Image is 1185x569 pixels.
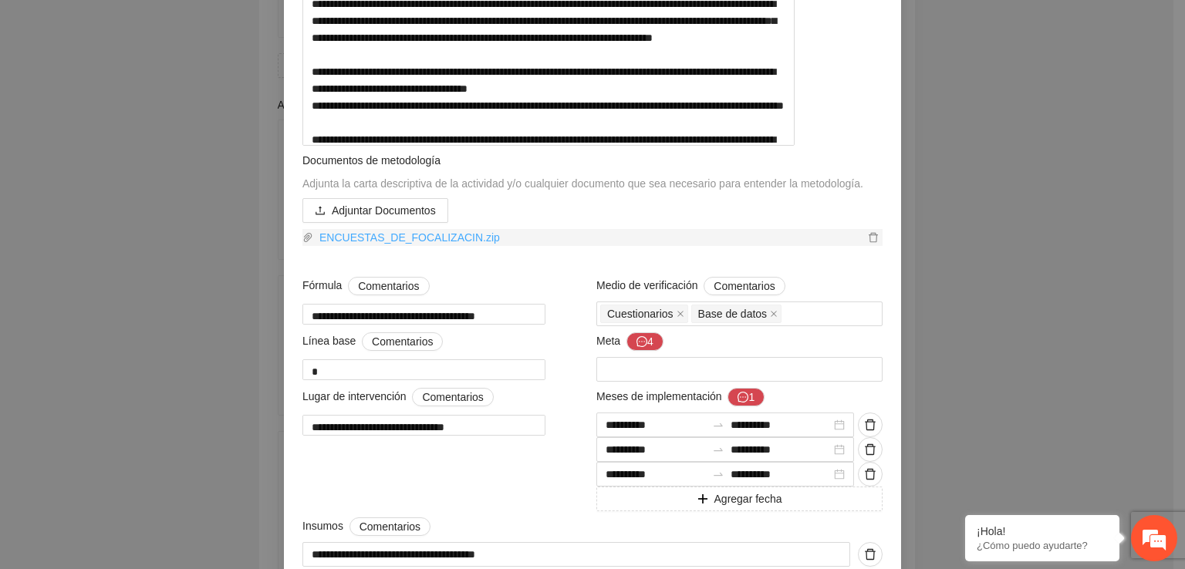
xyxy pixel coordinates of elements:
[422,389,483,406] span: Comentarios
[596,487,883,511] button: plusAgregar fecha
[348,277,429,295] button: Fórmula
[332,202,436,219] span: Adjuntar Documentos
[302,277,430,295] span: Fórmula
[714,490,782,507] span: Agregar fecha
[8,393,294,447] textarea: Escriba su mensaje y pulse “Intro”
[738,392,748,404] span: message
[302,198,448,223] button: uploadAdjuntar Documentos
[977,540,1108,551] p: ¿Cómo puedo ayudarte?
[600,305,688,323] span: Cuestionarios
[858,462,883,487] button: delete
[704,277,785,295] button: Medio de verificación
[712,468,724,480] span: swap-right
[859,419,882,431] span: delete
[712,443,724,456] span: swap-right
[302,177,863,190] span: Adjunta la carta descriptiva de la actividad y/o cualquier documento que sea necesario para enten...
[691,305,782,323] span: Base de datos
[315,205,326,217] span: upload
[302,332,443,351] span: Línea base
[372,333,433,350] span: Comentarios
[859,548,882,561] span: delete
[697,493,708,506] span: plus
[302,204,448,217] span: uploadAdjuntar Documentos
[858,542,883,567] button: delete
[302,517,430,536] span: Insumos
[865,232,882,243] span: delete
[859,468,882,480] span: delete
[607,305,674,322] span: Cuestionarios
[412,388,493,406] button: Lugar de intervención
[677,310,684,318] span: close
[698,305,768,322] span: Base de datos
[712,468,724,480] span: to
[349,517,430,536] button: Insumos
[302,154,441,167] span: Documentos de metodología
[313,229,864,246] a: ENCUESTAS_DE_FOCALIZACIN.zip
[89,192,213,348] span: Estamos en línea.
[712,419,724,431] span: to
[596,277,785,295] span: Medio de verificación
[714,278,775,295] span: Comentarios
[636,336,647,348] span: message
[770,310,778,318] span: close
[302,388,494,406] span: Lugar de intervención
[360,518,420,535] span: Comentarios
[362,332,443,351] button: Línea base
[626,332,663,351] button: Meta
[302,232,313,243] span: paper-clip
[712,443,724,456] span: to
[728,388,765,406] button: Meses de implementación
[864,229,883,246] button: delete
[80,79,259,99] div: Chatee con nosotros ahora
[858,412,883,437] button: delete
[977,525,1108,537] div: ¡Hola!
[596,388,765,406] span: Meses de implementación
[859,443,882,456] span: delete
[358,278,419,295] span: Comentarios
[858,437,883,462] button: delete
[596,332,663,351] span: Meta
[712,419,724,431] span: swap-right
[253,8,290,45] div: Minimizar ventana de chat en vivo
